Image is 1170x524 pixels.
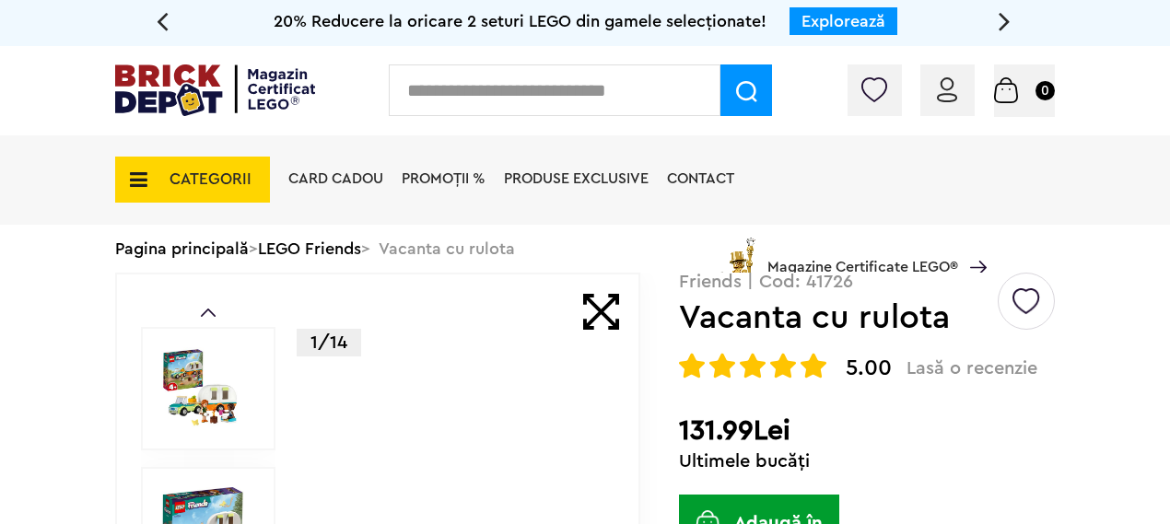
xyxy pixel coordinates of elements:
[297,329,361,356] p: 1/14
[740,353,766,378] img: Evaluare cu stele
[679,301,995,334] h1: Vacanta cu rulota
[201,309,216,317] a: Prev
[958,237,987,251] a: Magazine Certificate LEGO®
[667,171,734,186] a: Contact
[801,13,885,29] a: Explorează
[274,13,766,29] span: 20% Reducere la oricare 2 seturi LEGO din gamele selecționate!
[907,357,1037,379] span: Lasă o recenzie
[1035,81,1055,100] small: 0
[679,414,1055,448] h2: 131.99Lei
[402,171,486,186] a: PROMOȚII %
[709,353,735,378] img: Evaluare cu stele
[679,273,1055,291] p: Friends | Cod: 41726
[770,353,796,378] img: Evaluare cu stele
[504,171,649,186] a: Produse exclusive
[767,234,958,276] span: Magazine Certificate LEGO®
[679,452,1055,471] div: Ultimele bucăți
[288,171,383,186] a: Card Cadou
[801,353,826,378] img: Evaluare cu stele
[161,347,244,430] img: Vacanta cu rulota
[846,357,892,379] span: 5.00
[679,353,705,378] img: Evaluare cu stele
[170,171,252,187] span: CATEGORII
